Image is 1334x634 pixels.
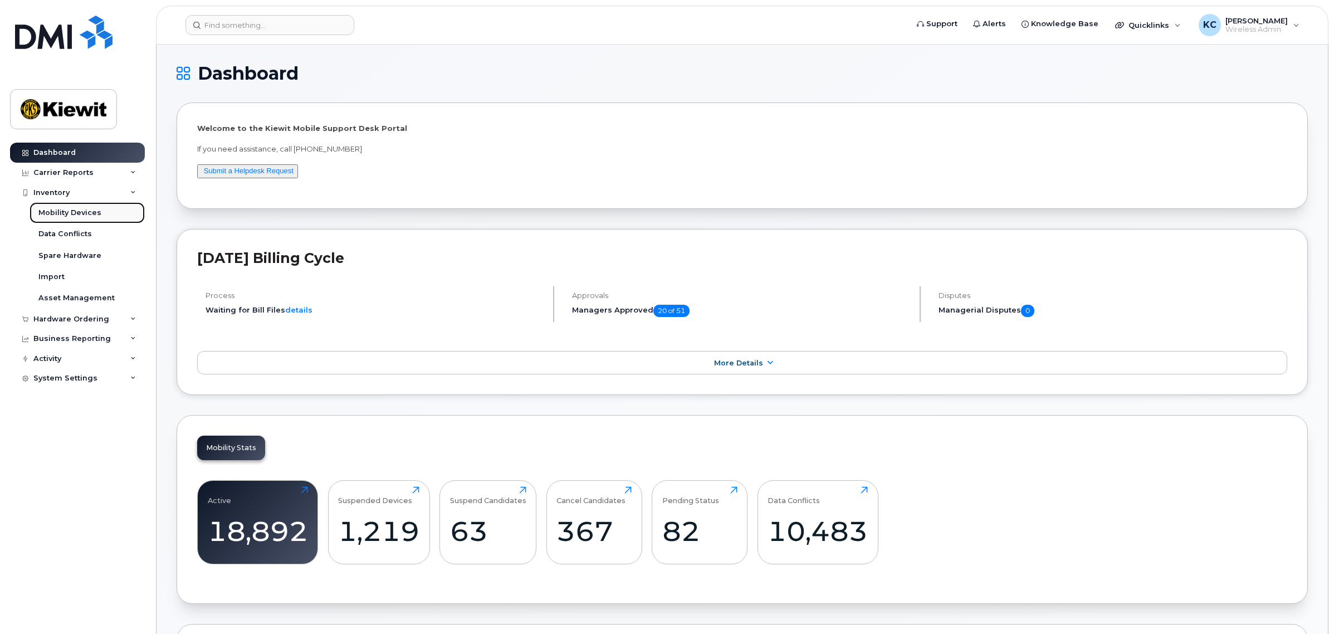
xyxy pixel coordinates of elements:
[197,144,1287,154] p: If you need assistance, call [PHONE_NUMBER]
[285,305,312,314] a: details
[714,359,763,367] span: More Details
[768,486,820,505] div: Data Conflicts
[450,486,526,558] a: Suspend Candidates63
[1021,305,1034,317] span: 0
[768,515,868,548] div: 10,483
[556,486,626,505] div: Cancel Candidates
[338,486,419,558] a: Suspended Devices1,219
[338,486,412,505] div: Suspended Devices
[768,486,868,558] a: Data Conflicts10,483
[206,305,544,315] li: Waiting for Bill Files
[556,515,632,548] div: 367
[204,167,294,175] a: Submit a Helpdesk Request
[450,515,526,548] div: 63
[338,515,419,548] div: 1,219
[198,65,299,82] span: Dashboard
[197,250,1287,266] h2: [DATE] Billing Cycle
[662,486,737,558] a: Pending Status82
[208,515,308,548] div: 18,892
[208,486,308,558] a: Active18,892
[662,486,719,505] div: Pending Status
[1286,586,1326,626] iframe: Messenger Launcher
[653,305,690,317] span: 20 of 51
[206,291,544,300] h4: Process
[450,486,526,505] div: Suspend Candidates
[556,486,632,558] a: Cancel Candidates367
[662,515,737,548] div: 82
[197,123,1287,134] p: Welcome to the Kiewit Mobile Support Desk Portal
[208,486,231,505] div: Active
[939,291,1287,300] h4: Disputes
[572,305,910,317] h5: Managers Approved
[572,291,910,300] h4: Approvals
[939,305,1287,317] h5: Managerial Disputes
[197,164,298,178] button: Submit a Helpdesk Request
